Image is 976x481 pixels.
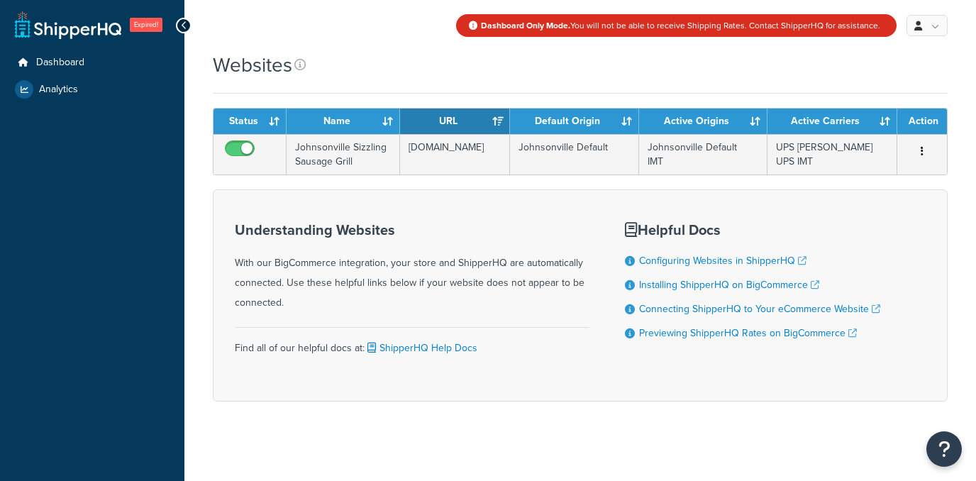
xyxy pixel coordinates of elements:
div: With our BigCommerce integration, your store and ShipperHQ are automatically connected. Use these... [235,222,589,313]
a: Dashboard [11,50,174,76]
a: Installing ShipperHQ on BigCommerce [639,277,819,292]
th: URL: activate to sort column ascending [400,109,510,134]
h1: Websites [213,51,292,79]
h3: Understanding Websites [235,222,589,238]
a: Connecting ShipperHQ to Your eCommerce Website [639,302,880,316]
td: Johnsonville Default IMT [639,134,767,175]
span: You will not be able to receive Shipping Rates. Contact ShipperHQ for assistance. [481,19,880,32]
th: Active Origins: activate to sort column ascending [639,109,767,134]
span: Dashboard [36,57,84,69]
td: UPS [PERSON_NAME] UPS IMT [767,134,897,175]
td: [DOMAIN_NAME] [400,134,510,175]
td: Johnsonville Sizzling Sausage Grill [287,134,400,175]
strong: Dashboard Only Mode. [481,19,570,32]
a: Analytics [11,77,174,102]
th: Status: activate to sort column ascending [213,109,287,134]
td: Johnsonville Default [510,134,638,175]
a: Configuring Websites in ShipperHQ [639,253,806,268]
span: Analytics [39,84,78,96]
a: Previewing ShipperHQ Rates on BigCommerce [639,326,857,341]
button: Open Resource Center [926,431,962,467]
h3: Helpful Docs [625,222,880,238]
th: Name: activate to sort column ascending [287,109,400,134]
a: ShipperHQ Home [15,11,121,39]
th: Action [897,109,947,134]
th: Default Origin: activate to sort column ascending [510,109,638,134]
div: Find all of our helpful docs at: [235,327,589,358]
th: Active Carriers: activate to sort column ascending [767,109,897,134]
span: Expired! [130,18,162,32]
a: ShipperHQ Help Docs [365,341,477,355]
